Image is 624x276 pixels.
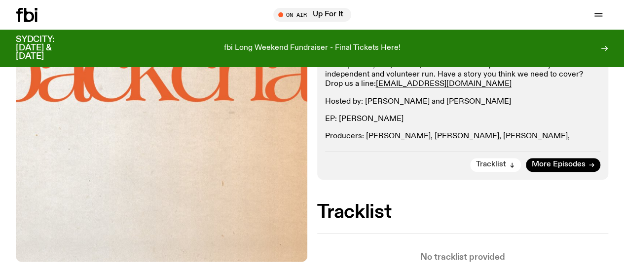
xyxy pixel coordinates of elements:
p: Producers: [PERSON_NAME], [PERSON_NAME], [PERSON_NAME], [PERSON_NAME], [PERSON_NAME], [PERSON_NAM... [325,132,601,151]
p: Backchat is FBi's Walkley-nominated news and current affairs program. We cover politics, arts, cu... [325,51,601,89]
button: Tracklist [470,158,521,172]
a: [EMAIL_ADDRESS][DOMAIN_NAME] [376,80,512,88]
span: More Episodes [532,161,586,168]
h3: SYDCITY: [DATE] & [DATE] [16,36,79,61]
p: Hosted by: [PERSON_NAME] and [PERSON_NAME] [325,97,601,107]
span: Tracklist [476,161,506,168]
button: On AirUp For It [273,8,351,22]
p: No tracklist provided [317,253,609,262]
p: fbi Long Weekend Fundraiser - Final Tickets Here! [224,44,401,53]
a: More Episodes [526,158,600,172]
h2: Tracklist [317,203,609,221]
p: EP: [PERSON_NAME] [325,115,601,124]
